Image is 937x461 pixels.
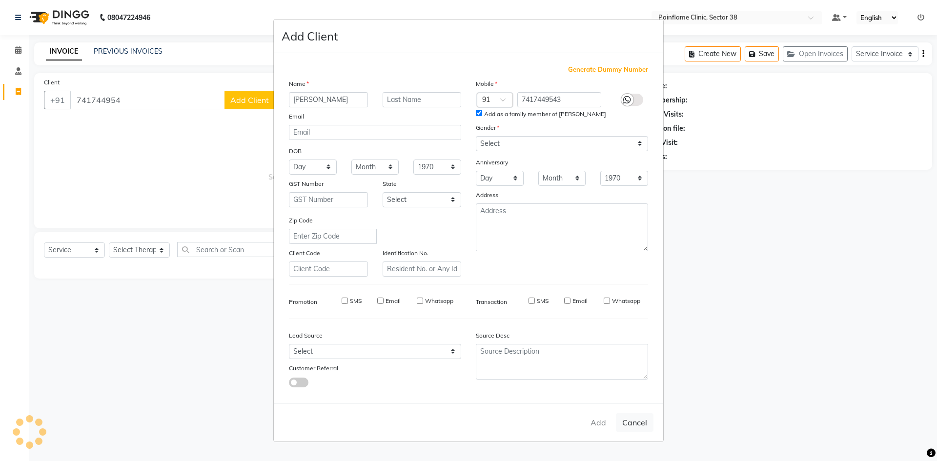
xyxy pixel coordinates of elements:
label: Gender [476,123,499,132]
input: GST Number [289,192,368,207]
label: Source Desc [476,331,509,340]
label: Client Code [289,249,320,258]
label: Address [476,191,498,200]
label: Lead Source [289,331,323,340]
label: Add as a family member of [PERSON_NAME] [484,110,606,119]
label: State [383,180,397,188]
input: Enter Zip Code [289,229,377,244]
label: Email [386,297,401,305]
label: Anniversary [476,158,508,167]
label: Promotion [289,298,317,306]
label: SMS [350,297,362,305]
input: Mobile [517,92,602,107]
label: Transaction [476,298,507,306]
h4: Add Client [282,27,338,45]
label: GST Number [289,180,324,188]
label: Identification No. [383,249,428,258]
label: Name [289,80,309,88]
label: DOB [289,147,302,156]
input: Last Name [383,92,462,107]
input: Client Code [289,261,368,277]
label: Email [289,112,304,121]
label: Email [572,297,588,305]
label: Zip Code [289,216,313,225]
button: Cancel [616,413,653,432]
label: Mobile [476,80,497,88]
input: Email [289,125,461,140]
input: Resident No. or Any Id [383,261,462,277]
label: Whatsapp [612,297,640,305]
span: Generate Dummy Number [568,65,648,75]
label: Whatsapp [425,297,453,305]
input: First Name [289,92,368,107]
label: Customer Referral [289,364,338,373]
label: SMS [537,297,549,305]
